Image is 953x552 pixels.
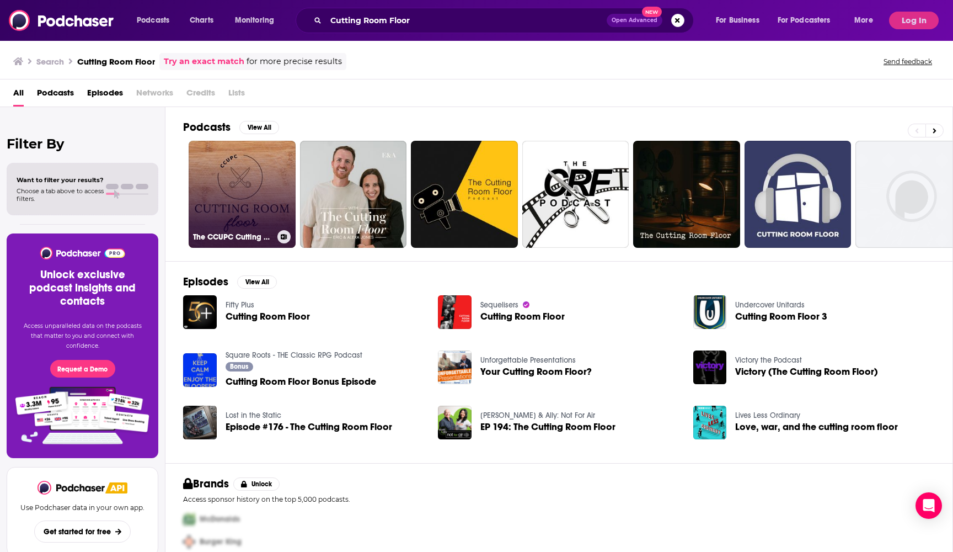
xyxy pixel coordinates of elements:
a: EP 194: The Cutting Room Floor [480,422,615,432]
a: Try an exact match [164,55,244,68]
h2: Brands [183,477,229,491]
span: Credits [186,84,215,107]
button: Get started for free [34,521,131,543]
span: For Podcasters [778,13,831,28]
h3: Search [36,56,64,67]
a: Sequelisers [480,300,518,310]
div: Open Intercom Messenger [915,492,942,519]
h2: Podcasts [183,120,231,134]
img: Cutting Room Floor [183,295,217,329]
span: Cutting Room Floor Bonus Episode [226,377,376,386]
span: McDonalds [200,514,240,524]
img: Podchaser API banner [105,482,127,493]
a: Love, war, and the cutting room floor [735,422,898,432]
a: Undercover Unitards [735,300,805,310]
a: Lives Less Ordinary [735,411,800,420]
button: open menu [227,12,288,29]
a: Victory (The Cutting Room Floor) [735,367,878,376]
a: The CCUPC Cutting Room Floor [189,141,296,248]
h2: Episodes [183,275,228,289]
p: Access unparalleled data on the podcasts that matter to you and connect with confidence. [20,321,145,351]
img: Victory (The Cutting Room Floor) [693,351,727,384]
button: Request a Demo [50,360,115,378]
img: Love, war, and the cutting room floor [693,406,727,439]
span: Choose a tab above to access filters. [17,187,104,203]
span: for more precise results [247,55,342,68]
a: Cutting Room Floor [480,312,565,321]
button: open menu [847,12,887,29]
img: Cutting Room Floor 3 [693,295,727,329]
span: Podcasts [137,13,169,28]
button: Log In [889,12,939,29]
a: Unforgettable Presentations [480,355,576,365]
img: Podchaser - Follow, Share and Rate Podcasts [39,247,126,259]
h3: The CCUPC Cutting Room Floor [193,232,273,242]
p: Access sponsor history on the top 5,000 podcasts. [183,495,935,503]
h2: Filter By [7,136,158,152]
a: Episode #176 - The Cutting Room Floor [226,422,392,432]
button: Send feedback [880,57,935,66]
a: All [13,84,24,107]
a: Podchaser - Follow, Share and Rate Podcasts [38,481,106,495]
span: Want to filter your results? [17,176,104,184]
a: Cutting Room Floor [438,295,472,329]
p: Use Podchaser data in your own app. [20,503,144,512]
button: open menu [708,12,773,29]
a: Victory the Podcast [735,355,802,365]
a: Lost in the Static [226,411,281,420]
a: Your Cutting Room Floor? [480,367,592,376]
button: Open AdvancedNew [607,14,662,27]
span: Bonus [230,363,248,370]
span: Charts [190,13,213,28]
span: Lists [228,84,245,107]
button: open menu [129,12,184,29]
a: Cutting Room Floor 3 [735,312,827,321]
img: EP 194: The Cutting Room Floor [438,406,472,439]
h3: Cutting Room Floor [77,56,155,67]
button: Unlock [233,477,280,491]
img: Episode #176 - The Cutting Room Floor [183,406,217,439]
img: Pro Features [12,386,153,445]
a: Fifty Plus [226,300,254,310]
img: First Pro Logo [179,508,200,530]
a: Square Roots - THE Classic RPG Podcast [226,351,362,360]
a: Scott & Ally: Not For Air [480,411,595,420]
span: Networks [136,84,173,107]
span: Get started for free [44,527,111,537]
span: Monitoring [235,13,274,28]
span: For Business [716,13,759,28]
span: More [854,13,873,28]
a: EpisodesView All [183,275,277,289]
button: open menu [770,12,847,29]
a: Podcasts [37,84,74,107]
span: New [642,7,662,17]
div: Search podcasts, credits, & more... [306,8,704,33]
img: Podchaser - Follow, Share and Rate Podcasts [9,10,115,31]
img: Cutting Room Floor Bonus Episode [183,353,217,387]
a: Episodes [87,84,123,107]
span: Open Advanced [612,18,657,23]
img: Your Cutting Room Floor? [438,351,472,384]
a: Cutting Room Floor [226,312,310,321]
h3: Unlock exclusive podcast insights and contacts [20,268,145,308]
a: Charts [183,12,220,29]
button: View All [239,121,279,134]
